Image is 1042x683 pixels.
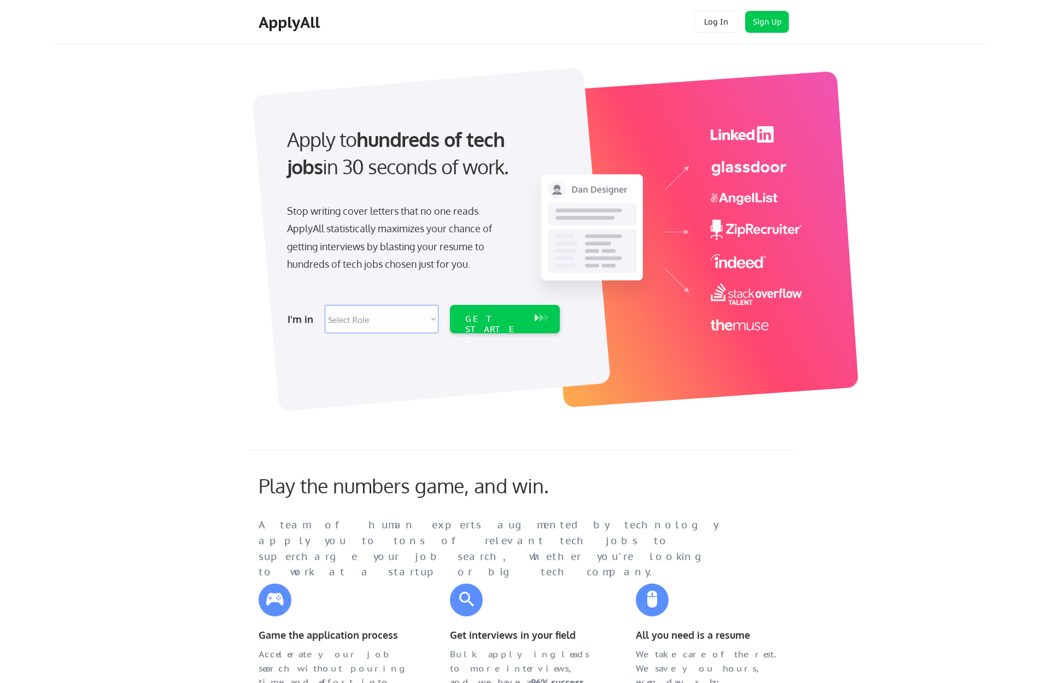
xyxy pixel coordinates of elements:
strong: hundreds of tech jobs [287,127,510,179]
div: A team of human experts augmented by technology apply you to tons of relevant tech jobs to superc... [259,517,740,580]
div: All you need is a resume [636,627,783,643]
div: I'm in [288,310,318,328]
div: Stop writing cover letters that no one reads. ApplyAll statistically maximizes your chance of get... [287,202,512,273]
div: Game the application process [259,627,406,643]
div: GET STARTED [465,314,524,345]
div: Apply to in 30 seconds of work. [287,126,555,181]
div: Play the numbers game, and win. [259,474,598,497]
div: Get interviews in your field [450,627,598,643]
button: Log In [694,11,738,33]
button: Sign Up [745,11,789,33]
div: ApplyAll [259,13,323,32]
